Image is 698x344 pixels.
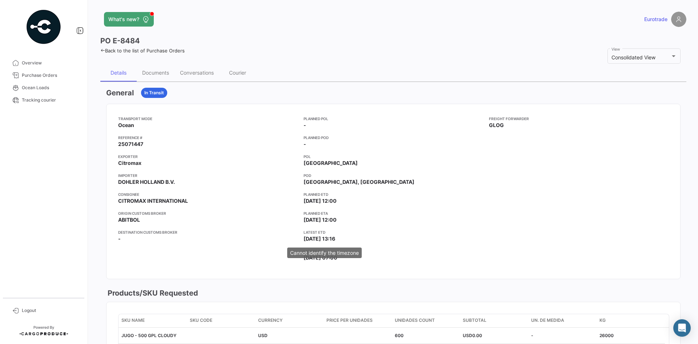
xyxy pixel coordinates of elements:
[395,317,435,324] span: Unidades count
[118,116,298,122] app-card-info-title: Transport mode
[180,70,214,76] div: Conversations
[6,69,81,82] a: Purchase Orders
[118,235,121,242] span: -
[304,248,483,254] app-card-info-title: Latest ETA
[304,122,306,129] span: -
[6,57,81,69] a: Overview
[6,94,81,106] a: Tracking courier
[118,154,298,159] app-card-info-title: Exporter
[118,197,188,205] span: CITROMAX INTERNATIONAL
[304,173,483,178] app-card-info-title: POD
[395,332,457,339] div: 600
[304,135,483,141] app-card-info-title: Planned POD
[142,70,169,76] div: Documents
[104,12,154,27] button: What's new?
[118,191,298,197] app-card-info-title: Consignee
[326,317,373,324] span: Price per Unidades
[190,317,212,324] span: SKU Code
[118,216,140,224] span: ABITBOL
[25,9,62,45] img: powered-by.png
[304,116,483,122] app-card-info-title: Planned POL
[463,317,486,324] span: Subtotal
[673,319,691,337] div: Abrir Intercom Messenger
[599,317,606,324] span: KG
[611,54,655,60] span: Consolidated View
[671,12,686,27] img: placeholder-user.png
[111,70,127,76] div: Details
[304,178,414,186] span: [GEOGRAPHIC_DATA], [GEOGRAPHIC_DATA]
[531,317,564,324] span: UN. DE MEDIDA
[100,48,185,54] a: Back to the list of Purchase Orders
[255,314,324,327] datatable-header-cell: Currency
[644,16,667,23] span: Eurotrade
[121,333,176,338] span: JUGO - 500 GPL CLOUDY
[304,191,483,197] app-card-info-title: Planned ETD
[304,197,337,205] span: [DATE] 12:00
[599,333,614,338] span: 26000
[22,84,79,91] span: Ocean Loads
[304,141,306,148] span: -
[22,60,79,66] span: Overview
[118,173,298,178] app-card-info-title: Importer
[304,154,483,159] app-card-info-title: POL
[531,333,533,338] span: -
[472,333,482,338] span: 0.00
[144,90,164,96] span: In Transit
[489,122,504,129] span: GLOG
[187,314,255,327] datatable-header-cell: SKU Code
[6,82,81,94] a: Ocean Loads
[22,97,79,103] span: Tracking courier
[463,333,472,338] span: USD
[22,72,79,79] span: Purchase Orders
[258,333,268,338] span: USD
[118,229,298,235] app-card-info-title: Destination Customs Broker
[304,216,337,224] span: [DATE] 12:00
[118,135,298,141] app-card-info-title: Reference #
[118,141,143,148] span: 25071447
[287,248,362,258] div: Cannot identify the timezone
[304,210,483,216] app-card-info-title: Planned ETA
[304,229,483,235] app-card-info-title: Latest ETD
[22,307,79,314] span: Logout
[304,159,358,167] span: [GEOGRAPHIC_DATA]
[118,210,298,216] app-card-info-title: Origin Customs Broker
[258,317,282,324] span: Currency
[118,159,141,167] span: Citromax
[108,16,139,23] span: What's new?
[229,70,246,76] div: Courier
[106,88,134,98] h3: General
[118,178,175,186] span: DOHLER HOLLAND B.V.
[100,36,140,46] h3: PO E-8484
[119,314,187,327] datatable-header-cell: SKU Name
[489,116,669,122] app-card-info-title: Freight Forwarder
[304,235,335,242] span: [DATE] 13:16
[106,288,198,298] h3: Products/SKU Requested
[118,122,134,129] span: Ocean
[121,317,145,324] span: SKU Name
